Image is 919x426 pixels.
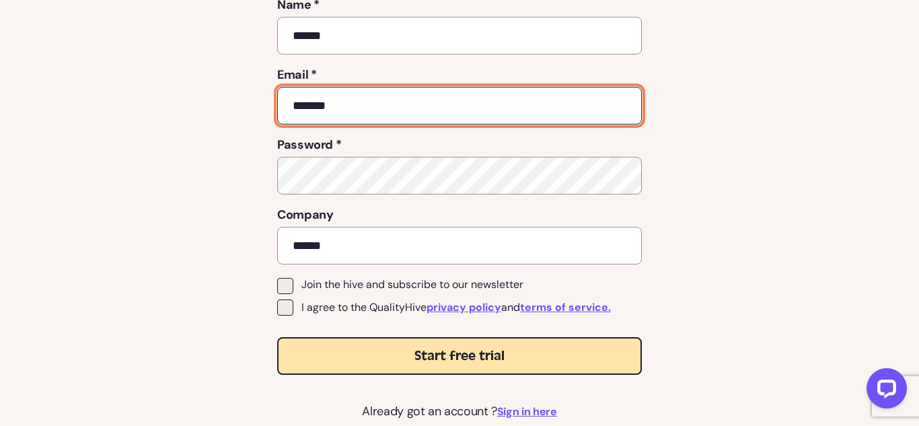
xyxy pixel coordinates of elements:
[277,135,642,154] label: Password *
[427,299,501,316] a: privacy policy
[301,299,611,316] span: I agree to the QualityHive and
[497,404,557,420] a: Sign in here
[414,347,505,365] span: Start free trial
[277,65,642,84] label: Email *
[277,402,642,421] p: Already got an account ?
[277,337,642,375] button: Start free trial
[856,363,912,419] iframe: LiveChat chat widget
[301,278,523,291] span: Join the hive and subscribe to our newsletter
[520,299,611,316] a: terms of service.
[277,205,642,224] label: Company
